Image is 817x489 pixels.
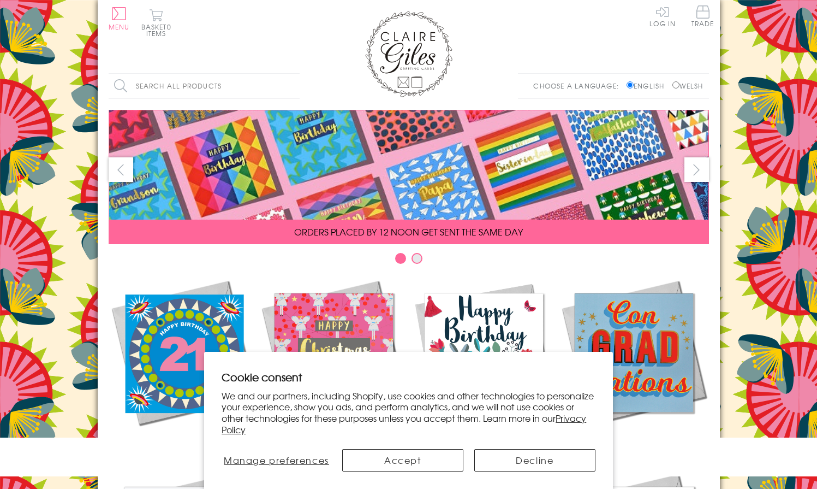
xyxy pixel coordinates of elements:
[222,449,331,472] button: Manage preferences
[627,81,670,91] label: English
[691,5,714,29] a: Trade
[627,81,634,89] input: English
[259,278,409,449] a: Christmas
[649,5,676,27] a: Log In
[672,81,679,89] input: Welsh
[109,157,133,182] button: prev
[474,449,595,472] button: Decline
[222,369,595,385] h2: Cookie consent
[146,22,171,38] span: 0 items
[141,9,171,37] button: Basket0 items
[109,74,300,98] input: Search all products
[222,390,595,435] p: We and our partners, including Shopify, use cookies and other technologies to personalize your ex...
[691,5,714,27] span: Trade
[109,7,130,30] button: Menu
[109,22,130,32] span: Menu
[109,252,709,269] div: Carousel Pagination
[684,157,709,182] button: next
[606,436,662,449] span: Academic
[224,453,329,467] span: Manage preferences
[365,11,452,97] img: Claire Giles Greetings Cards
[342,449,463,472] button: Accept
[294,225,523,238] span: ORDERS PLACED BY 12 NOON GET SENT THE SAME DAY
[559,278,709,449] a: Academic
[109,278,259,449] a: New Releases
[147,436,219,449] span: New Releases
[222,411,586,436] a: Privacy Policy
[412,253,422,264] button: Carousel Page 2
[395,253,406,264] button: Carousel Page 1 (Current Slide)
[409,278,559,449] a: Birthdays
[533,81,624,91] p: Choose a language:
[289,74,300,98] input: Search
[672,81,703,91] label: Welsh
